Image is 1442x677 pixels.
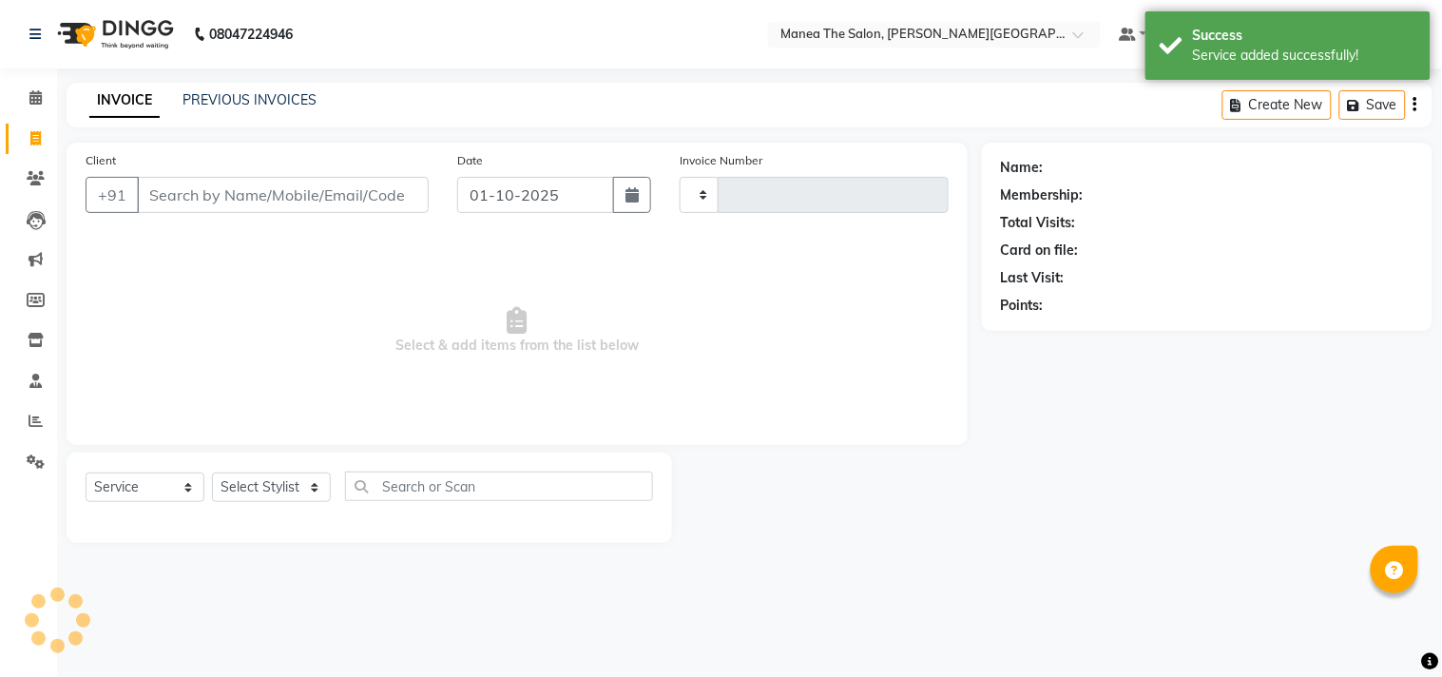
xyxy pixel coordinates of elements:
[1001,268,1065,288] div: Last Visit:
[1001,296,1044,316] div: Points:
[209,8,293,61] b: 08047224946
[457,152,483,169] label: Date
[1001,213,1076,233] div: Total Visits:
[1001,185,1084,205] div: Membership:
[86,152,116,169] label: Client
[345,472,653,501] input: Search or Scan
[89,84,160,118] a: INVOICE
[86,236,949,426] span: Select & add items from the list below
[86,177,139,213] button: +91
[1193,46,1416,66] div: Service added successfully!
[183,91,317,108] a: PREVIOUS INVOICES
[1001,241,1079,261] div: Card on file:
[137,177,429,213] input: Search by Name/Mobile/Email/Code
[48,8,179,61] img: logo
[1193,26,1416,46] div: Success
[1222,90,1332,120] button: Create New
[1339,90,1406,120] button: Save
[680,152,762,169] label: Invoice Number
[1001,158,1044,178] div: Name:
